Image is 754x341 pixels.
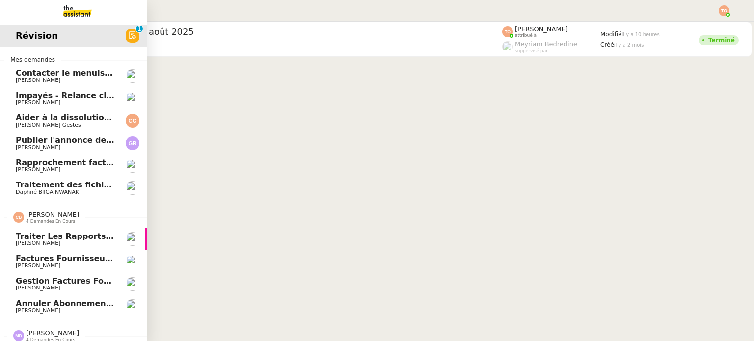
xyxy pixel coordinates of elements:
[126,277,139,291] img: users%2F9mvJqJUvllffspLsQzytnd0Nt4c2%2Favatar%2F82da88e3-d90d-4e39-b37d-dcb7941179ae
[622,32,660,37] span: il y a 10 heures
[13,212,24,223] img: svg
[126,69,139,83] img: users%2FEJPpscVToRMPJlyoRFUBjAA9eTy1%2Favatar%2F9e06dc73-415a-4367-bfb1-024442b6f19c
[515,26,568,33] span: [PERSON_NAME]
[16,180,298,189] span: Traitement des fichiers pour la base de données du site Line Up
[614,42,644,48] span: il y a 2 mois
[16,166,60,173] span: [PERSON_NAME]
[126,181,139,195] img: users%2FKPVW5uJ7nAf2BaBJPZnFMauzfh73%2Favatar%2FDigitalCollectionThumbnailHandler.jpeg
[16,232,166,241] span: Traiter les rapports de dépenses
[16,158,296,167] span: Rapprochement factures/paiements clients - 1 septembre 2025
[16,299,186,308] span: Annuler abonnement [PERSON_NAME]
[16,240,60,246] span: [PERSON_NAME]
[16,68,266,78] span: Contacter le menuisier pour réparation boîte aux lettres
[126,232,139,246] img: users%2FrxcTinYCQST3nt3eRyMgQ024e422%2Favatar%2Fa0327058c7192f72952294e6843542370f7921c3.jpg
[600,31,622,38] span: Modifié
[16,135,164,145] span: Publier l'annonce de recrutement
[16,285,60,291] span: [PERSON_NAME]
[16,28,58,43] span: Révision
[26,219,75,224] span: 4 demandes en cours
[13,330,24,341] img: svg
[600,41,614,48] span: Créé
[515,48,548,53] span: suppervisé par
[4,55,61,65] span: Mes demandes
[16,254,413,263] span: Factures fournisseurs règlement par prélèvement, CB et espèces via Pennylane - [DATE]
[502,40,600,53] app-user-label: suppervisé par
[26,211,79,218] span: [PERSON_NAME]
[137,26,141,34] p: 1
[51,40,502,52] app-user-detailed-label: client
[515,40,577,48] span: Meyriam Bedredine
[16,262,60,269] span: [PERSON_NAME]
[719,5,729,16] img: svg
[16,91,162,100] span: Impayés - Relance client - [DATE]
[16,113,177,122] span: Aider à la dissolution de l'entreprise
[16,122,81,128] span: [PERSON_NAME] Gestes
[16,77,60,83] span: [PERSON_NAME]
[136,26,143,32] nz-badge-sup: 1
[16,144,60,151] span: [PERSON_NAME]
[16,189,79,195] span: Daphné BIIGA NWANAK
[502,26,513,37] img: svg
[502,26,600,38] app-user-label: attribué à
[126,92,139,105] img: users%2FlYQRlXr5PqQcMLrwReJQXYQRRED2%2Favatar%2F8da5697c-73dd-43c4-b23a-af95f04560b4
[126,136,139,150] img: svg
[708,37,735,43] div: Terminé
[51,27,502,36] span: Relance des factures- août 2025
[126,159,139,173] img: users%2FrssbVgR8pSYriYNmUDKzQX9syo02%2Favatar%2Fb215b948-7ecd-4adc-935c-e0e4aeaee93e
[515,33,537,38] span: attribué à
[502,41,513,52] img: users%2FaellJyylmXSg4jqeVbanehhyYJm1%2Favatar%2Fprofile-pic%20(4).png
[126,255,139,268] img: users%2F9mvJqJUvllffspLsQzytnd0Nt4c2%2Favatar%2F82da88e3-d90d-4e39-b37d-dcb7941179ae
[16,99,60,105] span: [PERSON_NAME]
[16,276,348,286] span: Gestion factures fournisseurs (virement) via [GEOGRAPHIC_DATA]- [DATE]
[26,329,79,337] span: [PERSON_NAME]
[126,299,139,313] img: users%2FPVo4U3nC6dbZZPS5thQt7kGWk8P2%2Favatar%2F1516997780130.jpeg
[16,307,60,314] span: [PERSON_NAME]
[126,114,139,128] img: svg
